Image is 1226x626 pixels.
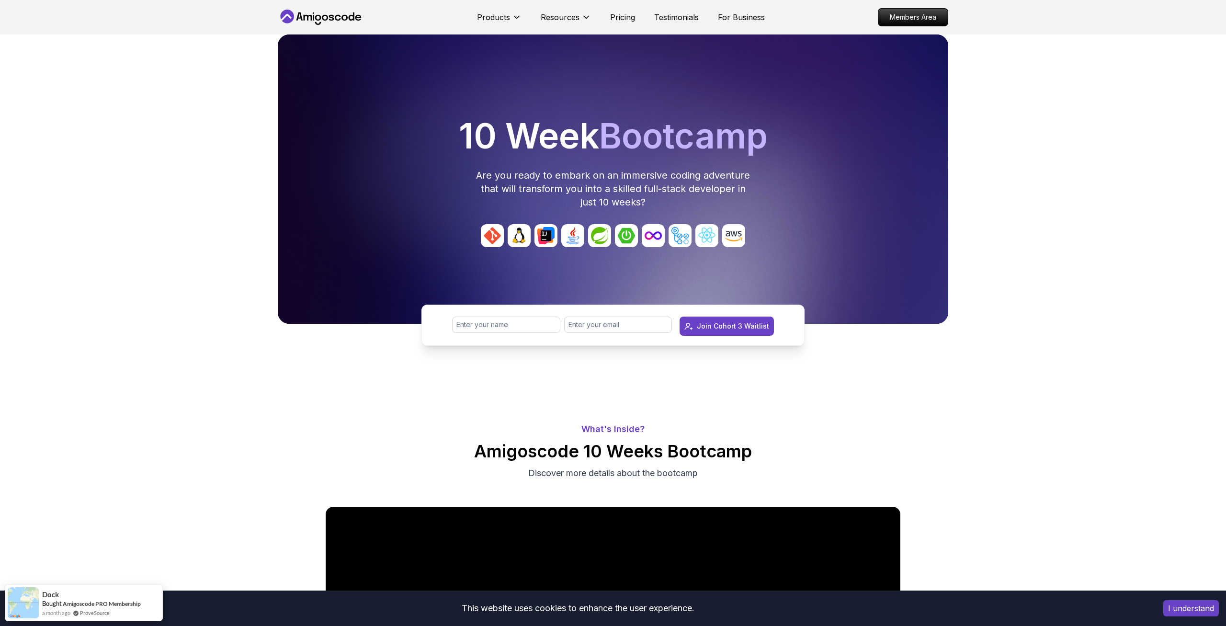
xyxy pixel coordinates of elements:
[654,11,699,23] a: Testimonials
[63,600,141,607] a: Amigoscode PRO Membership
[718,11,765,23] a: For Business
[477,11,522,31] button: Products
[695,224,718,247] img: avatar_8
[610,11,635,23] a: Pricing
[878,8,948,26] a: Members Area
[477,11,510,23] p: Products
[452,467,774,480] p: Discover more details about the bootcamp
[42,609,70,617] span: a month ago
[481,224,504,247] img: avatar_0
[680,317,774,336] button: Join Cohort 3 Waitlist
[1163,600,1219,616] button: Accept cookies
[508,224,531,247] img: avatar_1
[564,317,672,333] input: Enter your email
[642,224,665,247] img: avatar_6
[1167,566,1226,612] iframe: chat widget
[475,169,751,209] p: Are you ready to embark on an immersive coding adventure that will transform you into a skilled f...
[534,224,557,247] img: avatar_2
[282,119,944,153] h1: 10 Week
[669,224,692,247] img: avatar_7
[588,224,611,247] img: avatar_4
[7,598,1149,619] div: This website uses cookies to enhance the user experience.
[561,224,584,247] img: avatar_3
[615,224,638,247] img: avatar_5
[8,587,39,618] img: provesource social proof notification image
[452,317,560,333] input: Enter your name
[42,591,59,599] span: Dock
[541,11,591,31] button: Resources
[599,115,768,157] span: Bootcamp
[878,9,948,26] p: Members Area
[541,11,579,23] p: Resources
[42,600,62,607] span: Bought
[722,224,745,247] img: avatar_9
[697,321,769,331] div: Join Cohort 3 Waitlist
[80,609,110,617] a: ProveSource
